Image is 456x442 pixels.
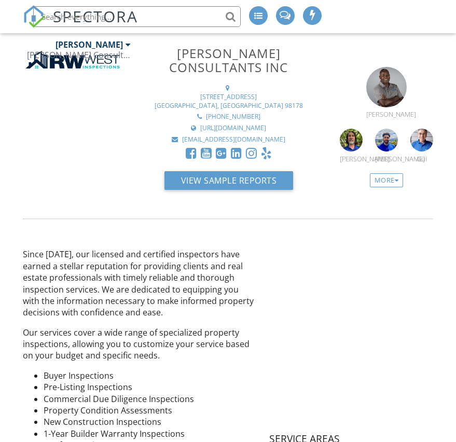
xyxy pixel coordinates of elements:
a: Gui [410,143,433,162]
input: Search everything... [33,6,241,27]
a: [PHONE_NUMBER] [130,113,328,121]
p: Since [DATE], our licensed and certified inspectors have earned a stellar reputation for providin... [23,248,257,318]
img: eric_png__7681024_.png [340,129,363,151]
img: 20220603_183236.jpg [410,129,433,151]
div: [STREET_ADDRESS] [200,93,257,102]
button: View Sample Reports [164,171,294,190]
a: [PERSON_NAME] [366,99,407,118]
img: ron_business_photo.jpg [366,67,407,107]
li: Pre-Listing Inspections [44,381,257,393]
div: RW West Consultants Inc [27,50,131,60]
li: Commercial Due Diligence Inspections [44,393,257,405]
li: 1-Year Builder Warranty Inspections [44,428,257,439]
h3: [PERSON_NAME] Consultants Inc [130,46,328,74]
div: [URL][DOMAIN_NAME] [200,124,266,133]
a: [URL][DOMAIN_NAME] [130,124,328,133]
img: cole.jpg [375,129,398,151]
div: Gui [410,155,433,163]
div: [PERSON_NAME] [56,39,123,50]
p: Our services cover a wide range of specialized property inspections, allowing you to customize yo... [23,327,257,362]
div: More [370,173,404,188]
a: [EMAIL_ADDRESS][DOMAIN_NAME] [130,135,328,144]
div: [PERSON_NAME] [375,155,398,163]
div: [EMAIL_ADDRESS][DOMAIN_NAME] [182,135,285,144]
div: [PERSON_NAME] [366,110,407,118]
a: [PERSON_NAME] [340,143,363,162]
li: Property Condition Assessments [44,405,257,416]
a: [STREET_ADDRESS] [GEOGRAPHIC_DATA], [GEOGRAPHIC_DATA] 98178 [130,84,328,110]
div: [GEOGRAPHIC_DATA], [GEOGRAPHIC_DATA] 98178 [155,102,303,111]
a: [PERSON_NAME] [375,143,398,162]
div: [PHONE_NUMBER] [206,113,260,121]
div: [PERSON_NAME] [340,155,363,163]
li: Buyer Inspections [44,370,257,381]
a: View Sample Reports [164,178,294,189]
li: New Construction Inspections [44,416,257,427]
